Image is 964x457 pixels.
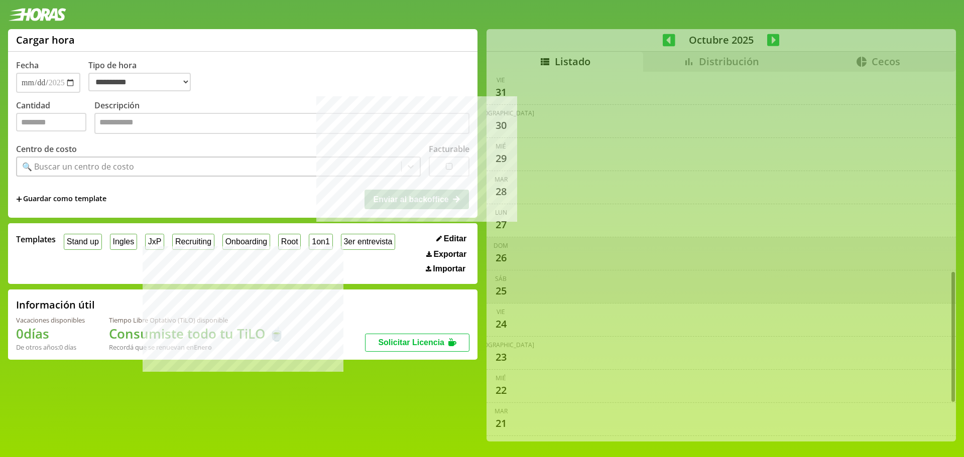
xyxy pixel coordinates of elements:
h1: 0 días [16,325,85,343]
label: Descripción [94,100,469,136]
span: Importar [433,264,465,273]
div: Recordá que se renuevan en [109,343,285,352]
button: Exportar [423,249,469,259]
button: Ingles [110,234,137,249]
textarea: Descripción [94,113,469,134]
button: Root [278,234,301,249]
div: De otros años: 0 días [16,343,85,352]
button: Onboarding [222,234,270,249]
button: 1on1 [309,234,332,249]
span: + [16,194,22,205]
h1: Consumiste todo tu TiLO 🍵 [109,325,285,343]
input: Cantidad [16,113,86,131]
button: Recruiting [172,234,214,249]
button: 3er entrevista [341,234,396,249]
span: +Guardar como template [16,194,106,205]
label: Cantidad [16,100,94,136]
button: JxP [145,234,164,249]
h2: Información útil [16,298,95,312]
h1: Cargar hora [16,33,75,47]
div: 🔍 Buscar un centro de costo [22,161,134,172]
span: Solicitar Licencia [378,338,444,347]
div: Vacaciones disponibles [16,316,85,325]
span: Editar [444,234,466,243]
button: Solicitar Licencia [365,334,469,352]
button: Editar [433,234,469,244]
div: Tiempo Libre Optativo (TiLO) disponible [109,316,285,325]
label: Centro de costo [16,143,77,155]
label: Tipo de hora [88,60,199,93]
img: logotipo [8,8,66,21]
span: Exportar [433,250,466,259]
button: Stand up [64,234,102,249]
label: Facturable [429,143,469,155]
b: Enero [194,343,212,352]
span: Templates [16,234,56,245]
select: Tipo de hora [88,73,191,91]
label: Fecha [16,60,39,71]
